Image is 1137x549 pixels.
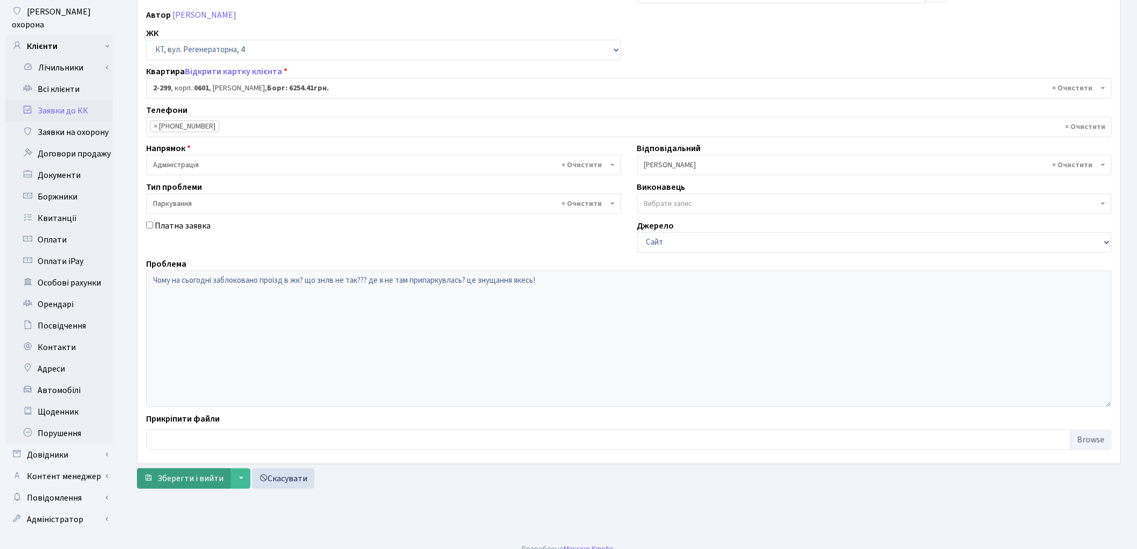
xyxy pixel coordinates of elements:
[154,121,157,132] span: ×
[5,272,113,294] a: Особові рахунки
[5,315,113,337] a: Посвідчення
[5,294,113,315] a: Орендарі
[252,468,314,489] a: Скасувати
[5,100,113,122] a: Заявки до КК
[562,160,602,170] span: Видалити всі елементи
[5,337,113,358] a: Контакти
[155,219,211,232] label: Платна заявка
[637,142,701,155] label: Відповідальний
[644,198,693,209] span: Вибрати запис
[146,9,171,22] label: Автор
[12,57,113,79] a: Лічильники
[5,208,113,229] a: Квитанції
[194,83,209,94] b: 0601
[153,83,171,94] b: 2-299
[5,509,113,530] a: Адміністратор
[5,466,113,487] a: Контент менеджер
[1066,122,1106,132] span: Видалити всі елементи
[5,358,113,380] a: Адреси
[172,9,236,21] a: [PERSON_NAME]
[5,35,113,57] a: Клієнти
[5,1,113,35] a: [PERSON_NAME] охорона
[5,401,113,423] a: Щоденник
[5,186,113,208] a: Боржники
[137,468,231,489] button: Зберегти і вийти
[146,155,621,175] span: Адміністрація
[562,198,602,209] span: Видалити всі елементи
[146,270,1112,407] textarea: Чому на сьогодні заблоковано проізд в жк? що знлв не так??? де я не там припаркувлась? це знущанн...
[5,423,113,444] a: Порушення
[146,181,202,194] label: Тип проблеми
[150,120,219,132] li: +380982666908
[1053,160,1093,170] span: Видалити всі елементи
[146,27,159,40] label: ЖК
[146,194,621,214] span: Паркування
[157,473,224,484] span: Зберегти і вийти
[185,66,282,77] a: Відкрити картку клієнта
[146,258,186,270] label: Проблема
[153,198,608,209] span: Паркування
[146,412,220,425] label: Прикріпити файли
[5,251,113,272] a: Оплати iPay
[5,444,113,466] a: Довідники
[146,78,1112,98] span: <b>2-299</b>, корп.: <b>0601</b>, Іщенко Дмитро Іванович, <b>Борг: 6254.41грн.</b>
[146,65,287,78] label: Квартира
[1053,83,1093,94] span: Видалити всі елементи
[153,160,608,170] span: Адміністрація
[5,165,113,186] a: Документи
[5,229,113,251] a: Оплати
[5,79,113,100] a: Всі клієнти
[153,83,1098,94] span: <b>2-299</b>, корп.: <b>0601</b>, Іщенко Дмитро Іванович, <b>Борг: 6254.41грн.</b>
[5,487,113,509] a: Повідомлення
[637,219,674,232] label: Джерело
[637,181,686,194] label: Виконавець
[5,380,113,401] a: Автомобілі
[5,143,113,165] a: Договори продажу
[146,104,188,117] label: Телефони
[5,122,113,143] a: Заявки на охорону
[267,83,329,94] b: Борг: 6254.41грн.
[637,155,1112,175] span: Онищенко В.І.
[146,142,191,155] label: Напрямок
[644,160,1099,170] span: Онищенко В.І.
